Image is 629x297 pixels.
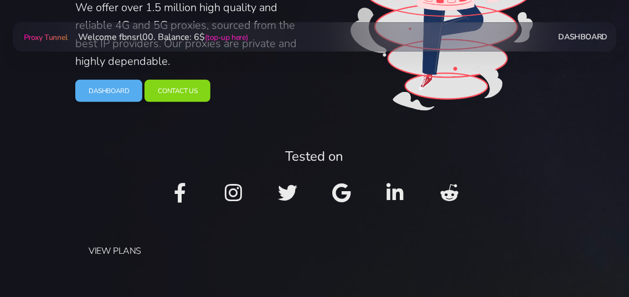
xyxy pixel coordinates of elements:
a: VIEW PLANS [82,244,534,258]
a: Dashboard [559,27,607,47]
a: Contact Us [145,80,210,103]
a: Proxy Tunnel [22,28,70,46]
span: Welcome fbnsrl00. Balance: 6$ [70,31,248,43]
div: Tested on [82,146,547,166]
a: (top-up here) [205,32,248,43]
span: Proxy Tunnel [24,32,68,43]
iframe: Webchat Widget [575,243,615,283]
a: Dashboard [75,80,142,103]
